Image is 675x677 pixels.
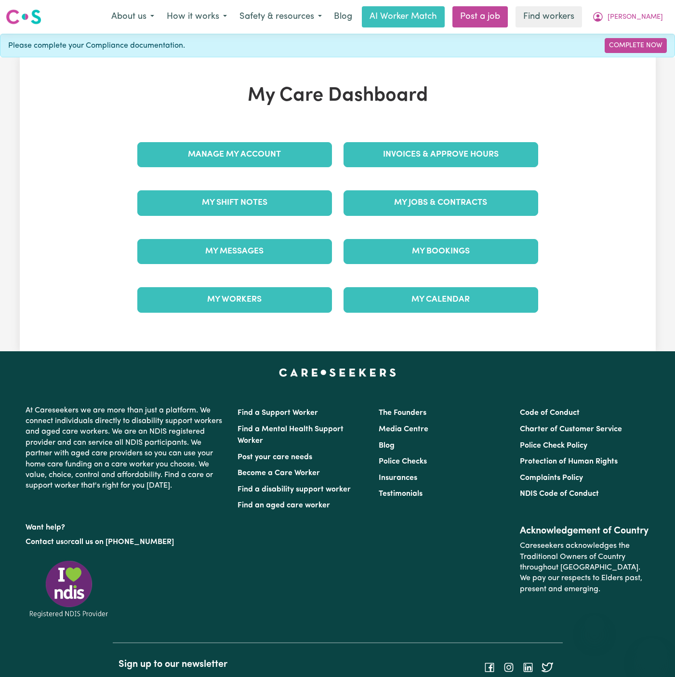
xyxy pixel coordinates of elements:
a: My Workers [137,287,332,312]
a: Invoices & Approve Hours [344,142,538,167]
a: Post a job [452,6,508,27]
a: My Jobs & Contracts [344,190,538,215]
p: Want help? [26,518,226,533]
a: Blog [379,442,395,450]
h2: Acknowledgement of Country [520,525,649,537]
p: Careseekers acknowledges the Traditional Owners of Country throughout [GEOGRAPHIC_DATA]. We pay o... [520,537,649,598]
a: Protection of Human Rights [520,458,618,465]
a: Find a Mental Health Support Worker [238,425,344,445]
button: My Account [586,7,669,27]
p: At Careseekers we are more than just a platform. We connect individuals directly to disability su... [26,401,226,495]
a: Contact us [26,538,64,546]
a: Careseekers logo [6,6,41,28]
h2: Sign up to our newsletter [119,659,332,670]
iframe: Close message [585,615,604,635]
img: Careseekers logo [6,8,41,26]
a: Insurances [379,474,417,482]
a: My Shift Notes [137,190,332,215]
img: Registered NDIS provider [26,559,112,619]
a: Testimonials [379,490,423,498]
a: Code of Conduct [520,409,580,417]
p: or [26,533,226,551]
a: Find a Support Worker [238,409,318,417]
a: Follow Careseekers on Instagram [503,663,515,671]
a: My Bookings [344,239,538,264]
a: Follow Careseekers on Twitter [542,663,553,671]
a: Find workers [516,6,582,27]
a: Find an aged care worker [238,502,330,509]
a: Complete Now [605,38,667,53]
a: call us on [PHONE_NUMBER] [71,538,174,546]
button: About us [105,7,160,27]
a: Complaints Policy [520,474,583,482]
span: [PERSON_NAME] [608,12,663,23]
span: Please complete your Compliance documentation. [8,40,185,52]
a: The Founders [379,409,426,417]
a: Follow Careseekers on Facebook [484,663,495,671]
a: Media Centre [379,425,428,433]
a: Police Checks [379,458,427,465]
a: Charter of Customer Service [520,425,622,433]
a: NDIS Code of Conduct [520,490,599,498]
h1: My Care Dashboard [132,84,544,107]
a: Follow Careseekers on LinkedIn [522,663,534,671]
a: Manage My Account [137,142,332,167]
a: AI Worker Match [362,6,445,27]
button: How it works [160,7,233,27]
a: Become a Care Worker [238,469,320,477]
iframe: Button to launch messaging window [636,638,667,669]
a: Police Check Policy [520,442,587,450]
a: Find a disability support worker [238,486,351,493]
button: Safety & resources [233,7,328,27]
a: My Messages [137,239,332,264]
a: Post your care needs [238,453,312,461]
a: My Calendar [344,287,538,312]
a: Careseekers home page [279,369,396,376]
a: Blog [328,6,358,27]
